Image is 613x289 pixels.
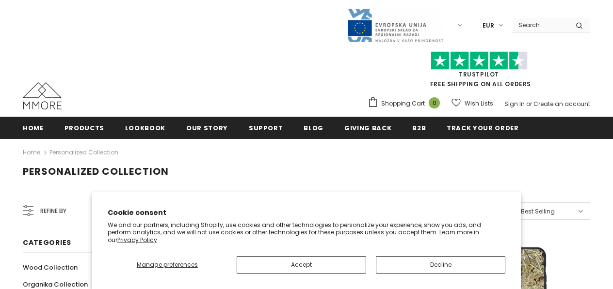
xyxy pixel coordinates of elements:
a: Javni Razpis [347,21,444,29]
span: Products [65,123,104,133]
a: Products [65,117,104,138]
span: Manage preferences [137,260,198,269]
input: Search Site [513,18,568,32]
h2: Cookie consent [108,208,506,218]
a: Our Story [186,117,228,138]
a: Wood Collection [23,259,78,276]
span: Organika Collection [23,280,88,289]
a: Track your order [447,117,518,138]
span: Personalized Collection [23,165,169,178]
a: Home [23,147,40,158]
span: FREE SHIPPING ON ALL ORDERS [368,56,590,88]
button: Manage preferences [108,256,227,274]
span: Home [23,123,44,133]
span: Track your order [447,123,518,133]
a: Lookbook [125,117,165,138]
a: Home [23,117,44,138]
img: MMORE Cases [23,82,62,109]
span: support [249,123,283,133]
span: Categories [23,238,71,247]
span: 0 [429,97,440,108]
img: Trust Pilot Stars [431,51,528,70]
a: support [249,117,283,138]
span: Lookbook [125,123,165,133]
a: Sign In [504,100,525,108]
span: Wood Collection [23,263,78,272]
a: Giving back [344,117,391,138]
span: Blog [304,123,323,133]
button: Decline [376,256,505,274]
span: Wish Lists [465,99,493,108]
a: Blog [304,117,323,138]
span: or [526,100,532,108]
a: Trustpilot [459,70,499,78]
a: B2B [412,117,426,138]
a: Personalized Collection [49,148,118,156]
button: Accept [237,256,366,274]
span: Giving back [344,123,391,133]
a: Create an account [533,100,590,108]
span: EUR [483,21,494,30]
p: We and our partners, including Shopify, use cookies and other technologies to personalize your ex... [108,221,506,244]
a: Shopping Cart 0 [368,96,445,111]
img: Javni Razpis [347,8,444,43]
span: Best Selling [521,207,555,216]
span: B2B [412,123,426,133]
span: Shopping Cart [381,99,425,108]
a: Wish Lists [452,95,493,112]
a: Privacy Policy [117,236,157,244]
span: Our Story [186,123,228,133]
span: Refine by [40,206,66,216]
